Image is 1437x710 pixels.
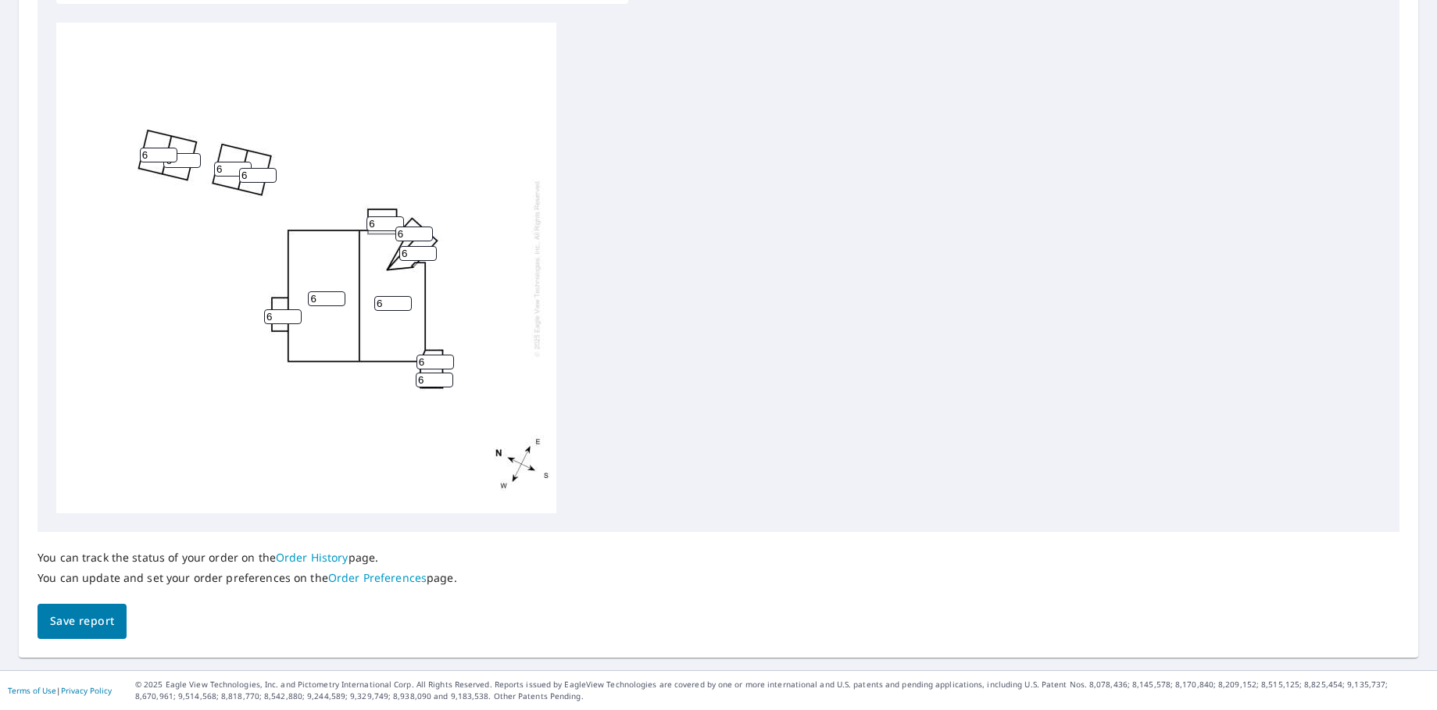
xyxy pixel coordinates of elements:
[328,570,427,585] a: Order Preferences
[38,551,457,565] p: You can track the status of your order on the page.
[276,550,349,565] a: Order History
[135,679,1429,702] p: © 2025 Eagle View Technologies, Inc. and Pictometry International Corp. All Rights Reserved. Repo...
[8,686,112,695] p: |
[8,685,56,696] a: Terms of Use
[38,571,457,585] p: You can update and set your order preferences on the page.
[38,604,127,639] button: Save report
[50,612,114,631] span: Save report
[61,685,112,696] a: Privacy Policy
